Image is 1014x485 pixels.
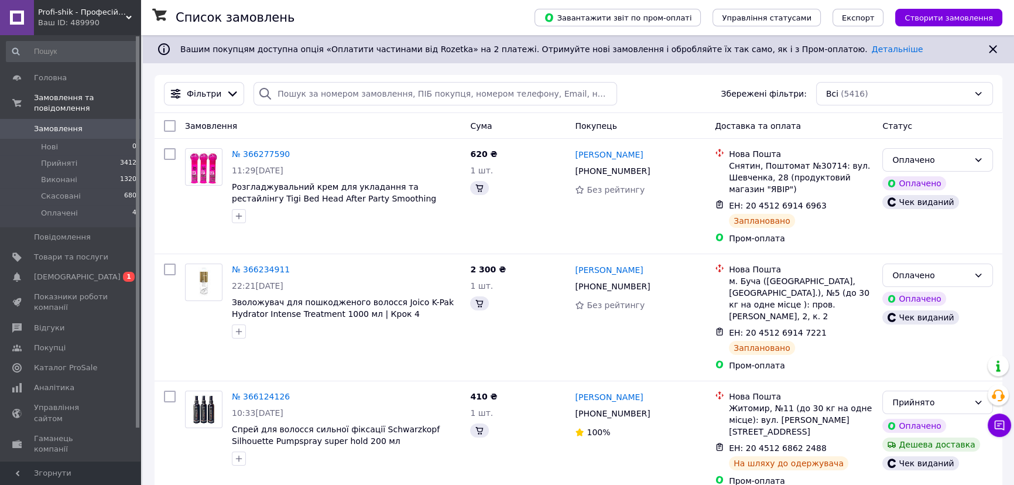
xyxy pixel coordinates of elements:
div: Оплачено [882,176,946,190]
span: Всі [826,88,838,100]
span: 1 [123,272,135,282]
div: Чек виданий [882,456,958,470]
span: Збережені фільтри: [721,88,806,100]
div: Снятин, Поштомат №30714: вул. Шевченка, 28 (продуктовий магазин "ЯВІР") [729,160,873,195]
span: ЕН: 20 4512 6914 6963 [729,201,827,210]
span: 1 шт. [470,408,493,418]
span: Статус [882,121,912,131]
div: Пром-оплата [729,233,873,244]
span: 410 ₴ [470,392,497,401]
div: [PHONE_NUMBER] [573,405,652,422]
input: Пошук [6,41,138,62]
h1: Список замовлень [176,11,294,25]
span: Відгуки [34,323,64,333]
a: Розгладжувальний крем для укладання та рестайлінгу Tigi Bed Head After Party Smoothing Cream 100 мл [232,182,436,215]
span: 11:29[DATE] [232,166,283,175]
div: Нова Пошта [729,391,873,402]
span: Завантажити звіт по пром-оплаті [544,12,691,23]
a: № 366277590 [232,149,290,159]
span: Скасовані [41,191,81,201]
button: Створити замовлення [895,9,1002,26]
div: [PHONE_NUMBER] [573,163,652,179]
span: [DEMOGRAPHIC_DATA] [34,272,121,282]
span: 10:33[DATE] [232,408,283,418]
button: Управління статусами [712,9,821,26]
img: Фото товару [190,264,218,300]
img: Фото товару [190,391,218,428]
span: Аналітика [34,382,74,393]
a: [PERSON_NAME] [575,391,643,403]
div: Дешева доставка [882,438,979,452]
span: Оплачені [41,208,78,218]
div: Прийнято [892,396,969,409]
span: 1320 [120,175,136,185]
a: Фото товару [185,264,222,301]
div: Заплановано [729,214,795,228]
div: Чек виданий [882,195,958,209]
span: Виконані [41,175,77,185]
span: 4 [132,208,136,218]
a: Детальніше [872,45,923,54]
span: 620 ₴ [470,149,497,159]
span: 3412 [120,158,136,169]
span: Каталог ProSale [34,363,97,373]
a: [PERSON_NAME] [575,149,643,160]
span: Покупці [34,343,66,353]
div: Оплачено [882,419,946,433]
span: 22:21[DATE] [232,281,283,291]
span: Управління статусами [722,13,811,22]
span: Показники роботи компанії [34,292,108,313]
span: Прийняті [41,158,77,169]
span: Експорт [842,13,875,22]
a: № 366124126 [232,392,290,401]
div: Ваш ID: 489990 [38,18,141,28]
span: 680 [124,191,136,201]
span: Головна [34,73,67,83]
a: [PERSON_NAME] [575,264,643,276]
div: Оплачено [892,269,969,282]
input: Пошук за номером замовлення, ПІБ покупця, номером телефону, Email, номером накладної [253,82,616,105]
div: Заплановано [729,341,795,355]
div: Оплачено [892,153,969,166]
span: 1 шт. [470,281,493,291]
span: Доставка та оплата [715,121,801,131]
span: Покупець [575,121,616,131]
span: Без рейтингу [587,185,645,194]
span: Замовлення [34,124,83,134]
span: Замовлення [185,121,237,131]
span: Cума [470,121,492,131]
span: ЕН: 20 4512 6862 2488 [729,443,827,453]
span: (5416) [841,89,868,98]
span: Без рейтингу [587,300,645,310]
span: ЕН: 20 4512 6914 7221 [729,328,827,337]
div: м. Буча ([GEOGRAPHIC_DATA], [GEOGRAPHIC_DATA].), №5 (до 30 кг на одне місце ): пров. [PERSON_NAME... [729,275,873,322]
span: 2 300 ₴ [470,265,506,274]
span: Нові [41,142,58,152]
span: Фільтри [187,88,221,100]
span: 0 [132,142,136,152]
div: Нова Пошта [729,148,873,160]
span: Profi-shik - Професійна косметика [38,7,126,18]
a: № 366234911 [232,265,290,274]
span: Товари та послуги [34,252,108,262]
div: Нова Пошта [729,264,873,275]
span: Гаманець компанії [34,433,108,455]
div: Житомир, №11 (до 30 кг на одне місце): вул. [PERSON_NAME][STREET_ADDRESS] [729,402,873,438]
div: Пром-оплата [729,360,873,371]
span: Створити замовлення [905,13,993,22]
span: Повідомлення [34,232,91,243]
button: Експорт [833,9,884,26]
a: Спрей для волосся сильної фіксації Schwarzkopf Silhouette Pumpspray super hold 200 мл [232,425,440,446]
span: Управління сайтом [34,402,108,423]
span: 1 шт. [470,166,493,175]
span: Замовлення та повідомлення [34,93,141,114]
div: Оплачено [882,292,946,306]
span: Вашим покупцям доступна опція «Оплатити частинами від Rozetka» на 2 платежі. Отримуйте нові замов... [180,45,923,54]
a: Зволожувач для пошкодженого волосся Joico K-Pak Hydrator Intense Treatment 1000 мл | Крок 4 [232,298,454,319]
div: Чек виданий [882,310,958,325]
a: Фото товару [185,391,222,428]
button: Чат з покупцем [988,414,1011,437]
